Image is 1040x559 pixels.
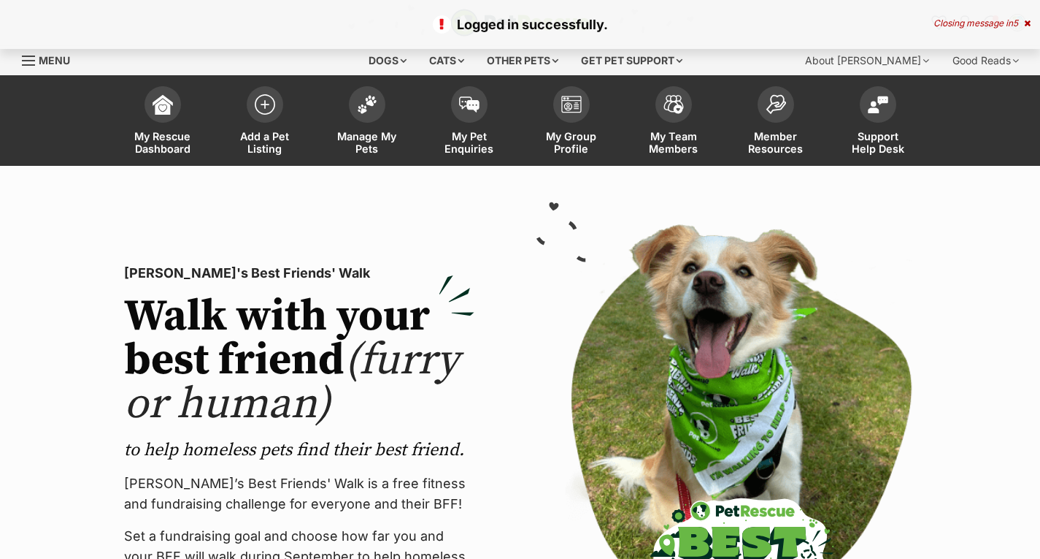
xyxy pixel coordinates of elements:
[419,46,474,75] div: Cats
[124,263,474,284] p: [PERSON_NAME]'s Best Friends' Walk
[153,94,173,115] img: dashboard-icon-eb2f2d2d3e046f16d808141f083e7271f6b2e854fb5c12c21221c1fb7104beca.svg
[334,130,400,155] span: Manage My Pets
[641,130,706,155] span: My Team Members
[124,438,474,462] p: to help homeless pets find their best friend.
[255,94,275,115] img: add-pet-listing-icon-0afa8454b4691262ce3f59096e99ab1cd57d4a30225e0717b998d2c9b9846f56.svg
[130,130,196,155] span: My Rescue Dashboard
[39,54,70,66] span: Menu
[459,96,479,113] img: pet-enquiries-icon-7e3ad2cf08bfb03b45e93fb7055b45f3efa6380592205ae92323e6603595dc1f.svg
[743,130,809,155] span: Member Resources
[358,46,417,75] div: Dogs
[124,295,474,427] h2: Walk with your best friend
[112,79,214,166] a: My Rescue Dashboard
[418,79,520,166] a: My Pet Enquiries
[725,79,827,166] a: Member Resources
[845,130,911,155] span: Support Help Desk
[436,130,502,155] span: My Pet Enquiries
[868,96,888,113] img: help-desk-icon-fdf02630f3aa405de69fd3d07c3f3aa587a6932b1a1747fa1d2bba05be0121f9.svg
[316,79,418,166] a: Manage My Pets
[124,474,474,514] p: [PERSON_NAME]’s Best Friends' Walk is a free fitness and fundraising challenge for everyone and t...
[827,79,929,166] a: Support Help Desk
[571,46,693,75] div: Get pet support
[663,95,684,114] img: team-members-icon-5396bd8760b3fe7c0b43da4ab00e1e3bb1a5d9ba89233759b79545d2d3fc5d0d.svg
[795,46,939,75] div: About [PERSON_NAME]
[520,79,623,166] a: My Group Profile
[561,96,582,113] img: group-profile-icon-3fa3cf56718a62981997c0bc7e787c4b2cf8bcc04b72c1350f741eb67cf2f40e.svg
[232,130,298,155] span: Add a Pet Listing
[942,46,1029,75] div: Good Reads
[22,46,80,72] a: Menu
[214,79,316,166] a: Add a Pet Listing
[124,333,459,432] span: (furry or human)
[623,79,725,166] a: My Team Members
[539,130,604,155] span: My Group Profile
[357,95,377,114] img: manage-my-pets-icon-02211641906a0b7f246fdf0571729dbe1e7629f14944591b6c1af311fb30b64b.svg
[766,94,786,114] img: member-resources-icon-8e73f808a243e03378d46382f2149f9095a855e16c252ad45f914b54edf8863c.svg
[477,46,569,75] div: Other pets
